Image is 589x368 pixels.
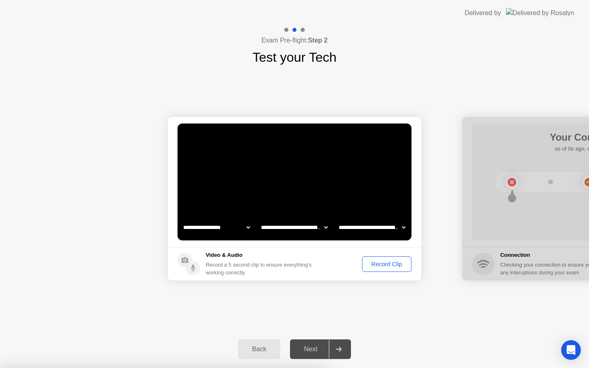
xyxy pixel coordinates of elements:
div: Next [292,346,329,353]
div: Open Intercom Messenger [561,340,581,360]
h1: Test your Tech [252,47,337,67]
div: Record Clip [365,261,409,267]
h5: Video & Audio [206,251,315,259]
img: Delivered by Rosalyn [506,8,574,18]
select: Available cameras [182,219,252,236]
b: Step 2 [308,37,328,44]
div: Delivered by [465,8,501,18]
div: Record a 5 second clip to ensure everything’s working correctly [206,261,315,276]
h4: Exam Pre-flight: [261,36,328,45]
select: Available speakers [259,219,329,236]
div: Back [241,346,278,353]
select: Available microphones [337,219,407,236]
